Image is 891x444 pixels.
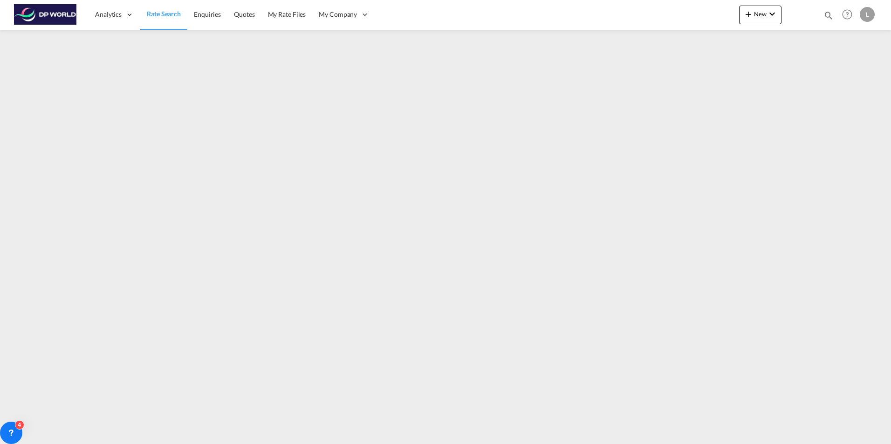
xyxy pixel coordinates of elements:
span: My Company [319,10,357,19]
div: Help [839,7,860,23]
img: c08ca190194411f088ed0f3ba295208c.png [14,4,77,25]
span: Help [839,7,855,22]
button: icon-plus 400-fgNewicon-chevron-down [739,6,781,24]
span: Enquiries [194,10,221,18]
div: icon-magnify [823,10,834,24]
span: Quotes [234,10,254,18]
span: My Rate Files [268,10,306,18]
span: New [743,10,778,18]
div: L [860,7,875,22]
md-icon: icon-magnify [823,10,834,20]
span: Analytics [95,10,122,19]
span: Rate Search [147,10,181,18]
md-icon: icon-chevron-down [767,8,778,20]
md-icon: icon-plus 400-fg [743,8,754,20]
